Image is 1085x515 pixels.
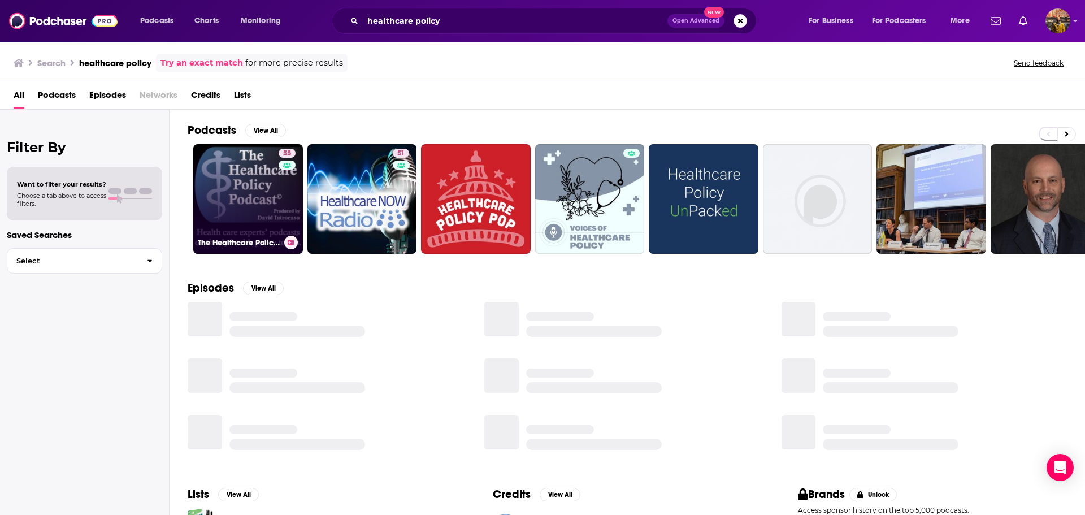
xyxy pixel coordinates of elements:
button: Send feedback [1010,58,1067,68]
button: open menu [865,12,943,30]
h3: Search [37,58,66,68]
div: Open Intercom Messenger [1047,454,1074,481]
h2: Credits [493,487,531,501]
button: open menu [801,12,867,30]
span: Logged in as hratnayake [1045,8,1070,33]
h2: Lists [188,487,209,501]
span: Podcasts [140,13,173,29]
a: 51 [393,149,409,158]
span: 55 [283,148,291,159]
a: EpisodesView All [188,281,284,295]
a: CreditsView All [493,487,580,501]
span: New [704,7,724,18]
h2: Episodes [188,281,234,295]
button: View All [243,282,284,295]
span: Monitoring [241,13,281,29]
a: Episodes [89,86,126,109]
h2: Podcasts [188,123,236,137]
h2: Filter By [7,139,162,155]
button: Unlock [849,488,897,501]
h2: Brands [798,487,845,501]
span: Open Advanced [672,18,719,24]
span: Charts [194,13,219,29]
a: Charts [187,12,225,30]
button: open menu [943,12,984,30]
img: Podchaser - Follow, Share and Rate Podcasts [9,10,118,32]
a: All [14,86,24,109]
a: ListsView All [188,487,259,501]
span: for more precise results [245,57,343,70]
a: 55The Healthcare Policy Podcast ® Produced by [PERSON_NAME] [193,144,303,254]
span: Select [7,257,138,265]
button: View All [245,124,286,137]
button: View All [540,488,580,501]
span: For Podcasters [872,13,926,29]
a: PodcastsView All [188,123,286,137]
a: Lists [234,86,251,109]
p: Access sponsor history on the top 5,000 podcasts. [798,506,1067,514]
a: 51 [307,144,417,254]
a: Show notifications dropdown [1014,11,1032,31]
img: User Profile [1045,8,1070,33]
a: 55 [279,149,296,158]
button: Open AdvancedNew [667,14,724,28]
input: Search podcasts, credits, & more... [363,12,667,30]
span: 51 [397,148,405,159]
button: Select [7,248,162,274]
button: open menu [233,12,296,30]
a: Try an exact match [160,57,243,70]
span: Networks [140,86,177,109]
h3: healthcare policy [79,58,151,68]
h3: The Healthcare Policy Podcast ® Produced by [PERSON_NAME] [198,238,280,248]
a: Podcasts [38,86,76,109]
span: For Business [809,13,853,29]
button: Show profile menu [1045,8,1070,33]
span: Want to filter your results? [17,180,106,188]
span: Choose a tab above to access filters. [17,192,106,207]
div: Search podcasts, credits, & more... [342,8,767,34]
button: open menu [132,12,188,30]
button: View All [218,488,259,501]
span: More [951,13,970,29]
a: Credits [191,86,220,109]
p: Saved Searches [7,230,162,240]
a: Show notifications dropdown [986,11,1005,31]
